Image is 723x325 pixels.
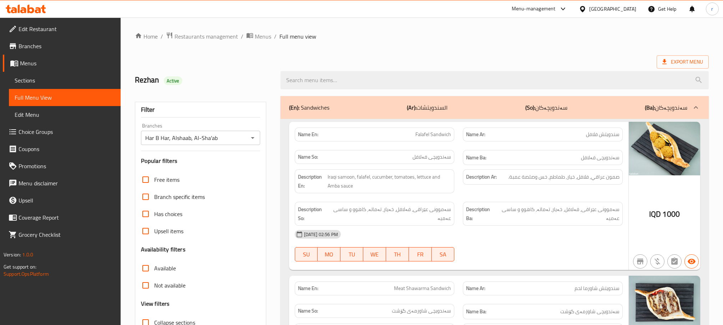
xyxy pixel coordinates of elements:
[3,140,121,157] a: Coupons
[166,32,238,41] a: Restaurants management
[241,32,243,41] li: /
[343,249,360,260] span: TU
[645,103,687,112] p: سەندویچەکان
[508,172,620,181] span: صمون عراقي, فلافل, خيار, طماطم, خس وصلصة عمبة.
[154,175,180,184] span: Free items
[15,76,115,85] span: Sections
[9,72,121,89] a: Sections
[19,162,115,170] span: Promotions
[389,249,406,260] span: TH
[298,205,327,222] strong: Description So:
[135,32,158,41] a: Home
[394,285,451,292] span: Meat Shawarma Sandwich
[581,153,620,162] span: سەندویچی فەلافل
[4,250,21,259] span: Version:
[135,32,709,41] nav: breadcrumb
[415,131,451,138] span: Falafel Sandwich
[22,250,33,259] span: 1.0.0
[412,249,429,260] span: FR
[141,157,260,165] h3: Popular filters
[298,153,318,161] strong: Name So:
[279,32,316,41] span: Full menu view
[164,77,182,84] span: Active
[141,102,260,117] div: Filter
[413,153,451,161] span: سەندویچی فەلافل
[633,254,647,269] button: Not branch specific item
[3,157,121,175] a: Promotions
[466,205,495,222] strong: Description Ba:
[3,37,121,55] a: Branches
[649,207,661,221] span: IQD
[3,175,121,192] a: Menu disclaimer
[3,123,121,140] a: Choice Groups
[328,172,451,190] span: Iraqi samoon, falafel, cucumber, tomatoes, lettuce and Amba sauce
[407,103,448,112] p: السندويتشات
[298,131,318,138] strong: Name En:
[289,102,299,113] b: (En):
[19,213,115,222] span: Coverage Report
[432,247,455,261] button: SA
[274,32,277,41] li: /
[3,192,121,209] a: Upsell
[298,249,315,260] span: SU
[684,254,699,269] button: Available
[662,207,680,221] span: 1000
[295,247,318,261] button: SU
[9,106,121,123] a: Edit Menu
[3,209,121,226] a: Coverage Report
[19,127,115,136] span: Choice Groups
[586,131,620,138] span: سندویتش فلافل
[154,192,205,201] span: Branch specific items
[650,254,664,269] button: Purchased item
[20,59,115,67] span: Menus
[363,247,386,261] button: WE
[255,32,271,41] span: Menus
[298,307,318,315] strong: Name So:
[164,76,182,85] div: Active
[667,254,682,269] button: Not has choices
[161,32,163,41] li: /
[629,122,700,175] img: %D8%B3%D9%86%D8%AF%D9%88%D9%8A%D8%B4_%D9%81%D9%84%D8%A7%D9%81%D9%84_2638930266401321841.jpg
[386,247,409,261] button: TH
[4,262,36,271] span: Get support on:
[340,247,363,261] button: TU
[141,245,186,254] h3: Availability filters
[525,103,567,112] p: سەندویچەکان
[15,93,115,102] span: Full Menu View
[466,153,486,162] strong: Name Ba:
[466,131,485,138] strong: Name Ar:
[3,20,121,37] a: Edit Restaurant
[280,96,709,119] div: (En): Sandwiches(Ar):السندويتشات(So):سەندویچەکان(Ba):سەندویچەکان
[318,247,340,261] button: MO
[662,57,703,66] span: Export Menu
[289,103,329,112] p: Sandwiches
[301,231,341,238] span: [DATE] 02:56 PM
[560,307,620,316] span: سەندویچی شاورمەی گۆشت
[3,55,121,72] a: Menus
[246,32,271,41] a: Menus
[154,210,182,218] span: Has choices
[248,133,258,143] button: Open
[154,264,176,272] span: Available
[466,285,485,292] strong: Name Ar:
[9,89,121,106] a: Full Menu View
[589,5,636,13] div: [GEOGRAPHIC_DATA]
[141,300,170,308] h3: View filters
[366,249,383,260] span: WE
[435,249,452,260] span: SA
[3,226,121,243] a: Grocery Checklist
[19,230,115,239] span: Grocery Checklist
[15,110,115,119] span: Edit Menu
[280,71,709,89] input: search
[575,285,620,292] span: سندویتش شاورما لحم
[392,307,451,315] span: سەندویچی شاورمەی گۆشت
[4,269,49,279] a: Support.OpsPlatform
[466,172,497,181] strong: Description Ar:
[175,32,238,41] span: Restaurants management
[512,5,556,13] div: Menu-management
[298,172,326,190] strong: Description En:
[466,307,486,316] strong: Name Ba:
[19,179,115,187] span: Menu disclaimer
[154,227,183,235] span: Upsell items
[657,55,709,69] span: Export Menu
